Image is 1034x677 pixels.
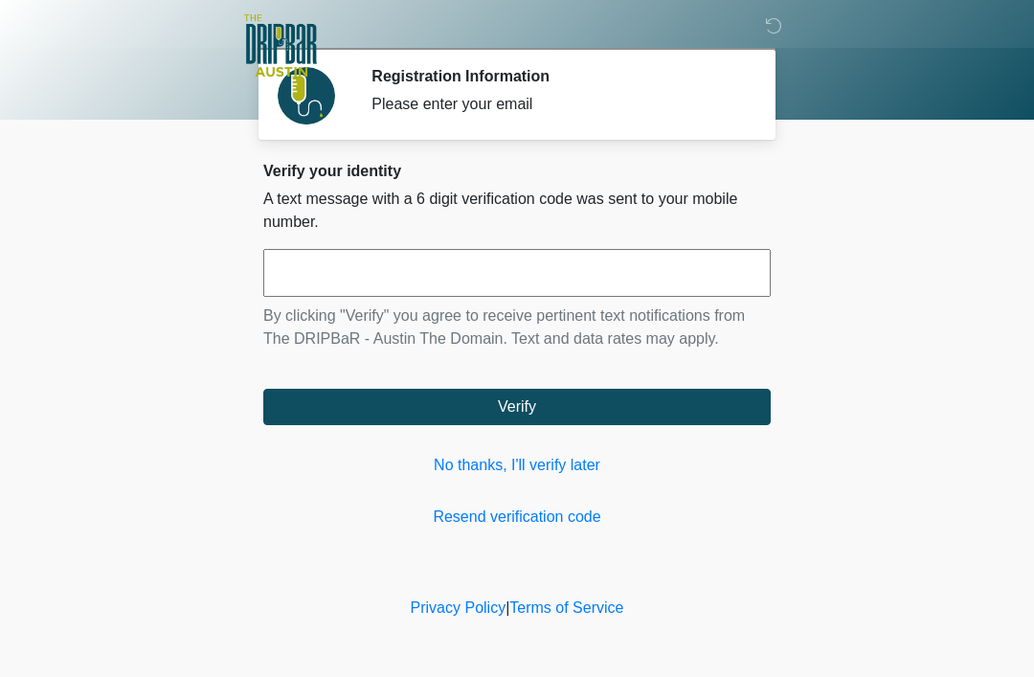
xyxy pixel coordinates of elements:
div: Please enter your email [371,93,742,116]
img: Agent Avatar [278,67,335,124]
button: Verify [263,389,771,425]
p: By clicking "Verify" you agree to receive pertinent text notifications from The DRIPBaR - Austin ... [263,305,771,350]
a: | [506,599,509,616]
p: A text message with a 6 digit verification code was sent to your mobile number. [263,188,771,234]
img: The DRIPBaR - Austin The Domain Logo [244,14,317,77]
a: Resend verification code [263,506,771,529]
h2: Verify your identity [263,162,771,180]
a: No thanks, I'll verify later [263,454,771,477]
a: Privacy Policy [411,599,506,616]
a: Terms of Service [509,599,623,616]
